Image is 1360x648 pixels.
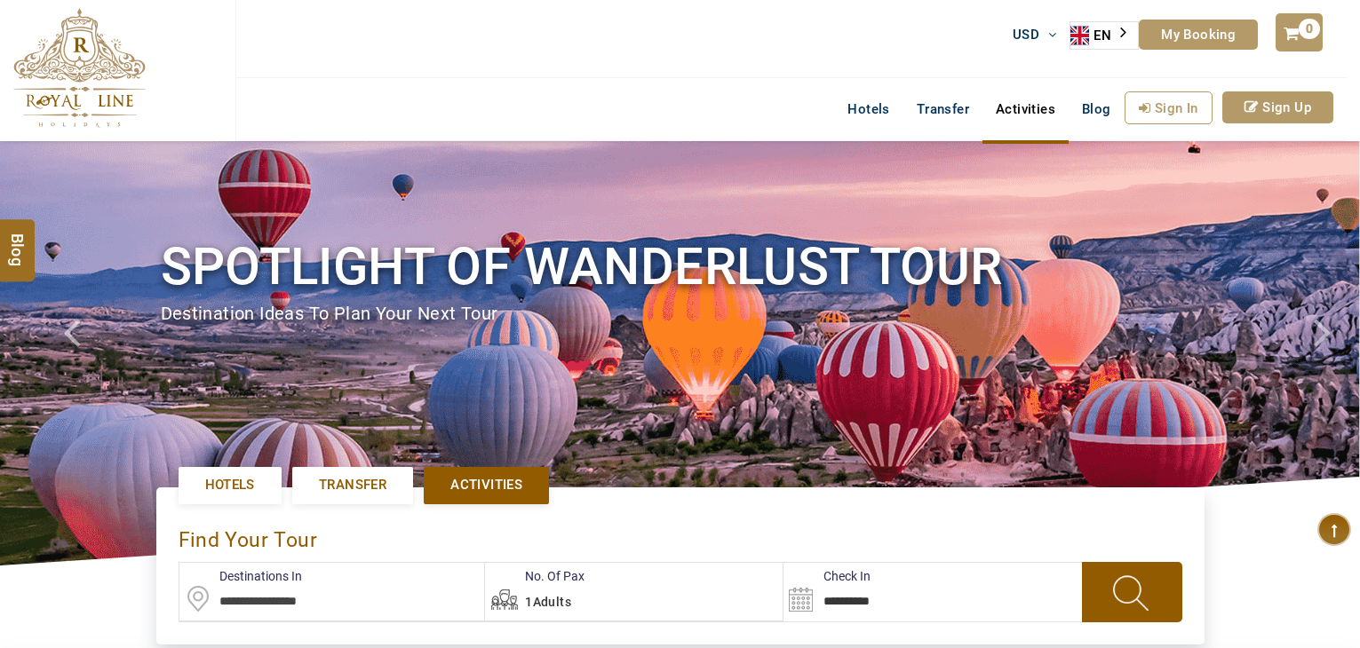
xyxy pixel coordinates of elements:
[1070,22,1138,49] a: EN
[1222,91,1333,123] a: Sign Up
[1125,91,1213,124] a: Sign In
[292,467,413,503] a: Transfer
[1139,20,1258,50] a: My Booking
[424,467,549,503] a: Activities
[1070,21,1139,50] div: Language
[1082,101,1111,117] span: Blog
[783,567,871,585] label: Check In
[179,567,302,585] label: Destinations In
[1069,91,1125,127] a: Blog
[205,476,255,494] span: Hotels
[179,510,1182,562] div: find your Tour
[1299,19,1320,39] span: 0
[834,91,903,127] a: Hotels
[525,595,571,609] span: 1Adults
[982,91,1069,127] a: Activities
[319,476,386,494] span: Transfer
[13,8,146,128] img: The Royal Line Holidays
[1276,13,1322,51] a: 0
[485,567,585,585] label: No. Of Pax
[450,476,522,494] span: Activities
[6,233,29,248] span: Blog
[903,91,982,127] a: Transfer
[1070,21,1139,50] aside: Language selected: English
[1013,27,1039,43] span: USD
[179,467,282,503] a: Hotels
